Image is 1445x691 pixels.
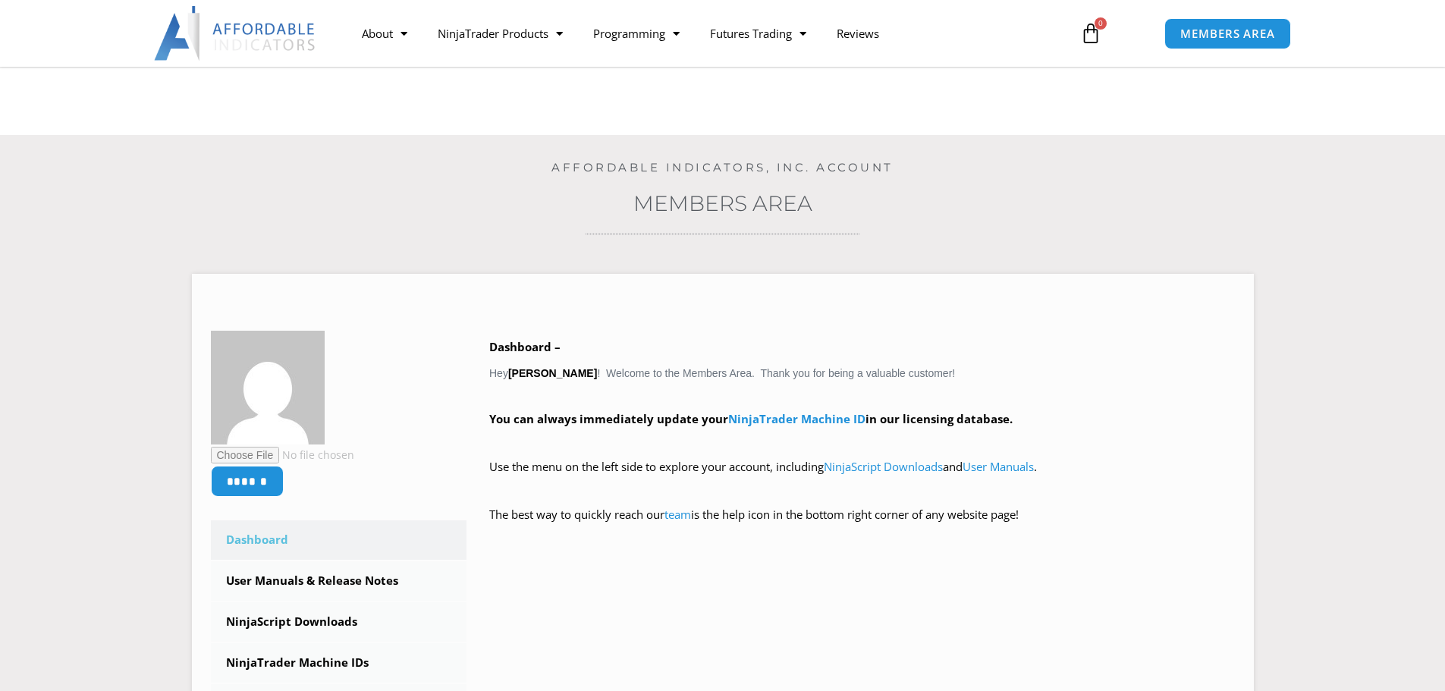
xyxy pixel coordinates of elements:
[423,16,578,51] a: NinjaTrader Products
[578,16,695,51] a: Programming
[1180,28,1275,39] span: MEMBERS AREA
[695,16,821,51] a: Futures Trading
[154,6,317,61] img: LogoAI | Affordable Indicators – NinjaTrader
[211,602,467,642] a: NinjaScript Downloads
[633,190,812,216] a: Members Area
[963,459,1034,474] a: User Manuals
[551,160,894,174] a: Affordable Indicators, Inc. Account
[347,16,423,51] a: About
[489,457,1235,499] p: Use the menu on the left side to explore your account, including and .
[489,339,561,354] b: Dashboard –
[489,411,1013,426] strong: You can always immediately update your in our licensing database.
[664,507,691,522] a: team
[1164,18,1291,49] a: MEMBERS AREA
[728,411,865,426] a: NinjaTrader Machine ID
[211,561,467,601] a: User Manuals & Release Notes
[211,643,467,683] a: NinjaTrader Machine IDs
[347,16,1063,51] nav: Menu
[211,520,467,560] a: Dashboard
[821,16,894,51] a: Reviews
[211,331,325,444] img: 800e1dc9cab494f0a9ca1c31ba1c9f62a3427ffbafd3ab34b8ff0db413ae9eb7
[508,367,597,379] strong: [PERSON_NAME]
[1057,11,1124,55] a: 0
[824,459,943,474] a: NinjaScript Downloads
[489,337,1235,547] div: Hey ! Welcome to the Members Area. Thank you for being a valuable customer!
[1095,17,1107,30] span: 0
[489,504,1235,547] p: The best way to quickly reach our is the help icon in the bottom right corner of any website page!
